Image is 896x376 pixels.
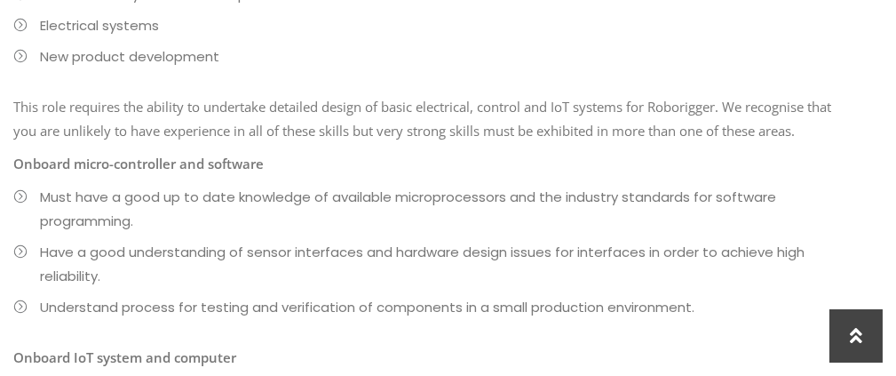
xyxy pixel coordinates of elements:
[13,240,856,288] li: Have a good understanding of sensor interfaces and hardware design issues for interfaces in order...
[13,155,264,172] strong: Onboard micro-controller and software
[13,95,856,143] p: This role requires the ability to undertake detailed design of basic electrical, control and IoT ...
[13,348,236,366] strong: Onboard IoT system and computer
[13,185,856,233] li: Must have a good up to date knowledge of available microprocessors and the industry standards for...
[13,13,856,37] li: Electrical systems
[13,44,856,68] li: New product development
[13,295,856,319] li: Understand process for testing and verification of components in a small production environment.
